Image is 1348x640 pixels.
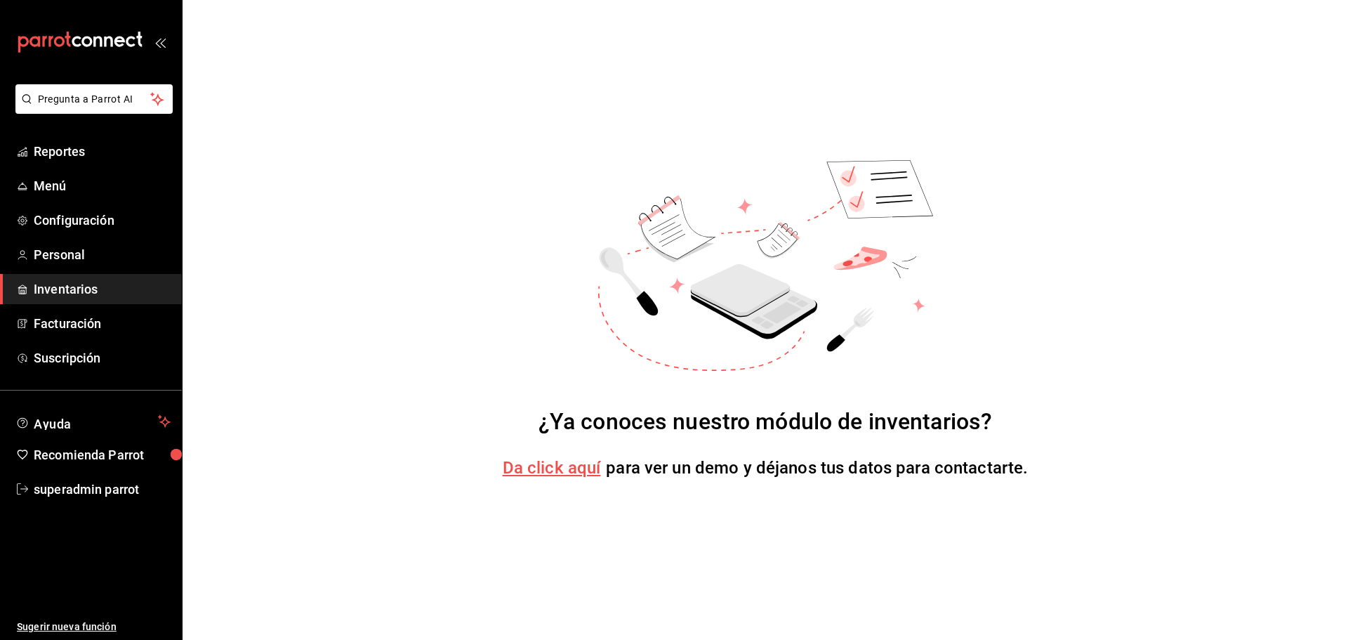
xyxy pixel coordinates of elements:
[34,348,171,367] span: Suscripción
[34,314,171,333] span: Facturación
[34,413,152,430] span: Ayuda
[34,211,171,230] span: Configuración
[34,445,171,464] span: Recomienda Parrot
[154,37,166,48] button: open_drawer_menu
[34,480,171,499] span: superadmin parrot
[15,84,173,114] button: Pregunta a Parrot AI
[606,458,1028,478] span: para ver un demo y déjanos tus datos para contactarte.
[503,458,601,478] a: Da click aquí
[38,92,151,107] span: Pregunta a Parrot AI
[34,142,171,161] span: Reportes
[538,405,993,438] div: ¿Ya conoces nuestro módulo de inventarios?
[34,280,171,299] span: Inventarios
[34,245,171,264] span: Personal
[34,176,171,195] span: Menú
[10,102,173,117] a: Pregunta a Parrot AI
[17,620,171,634] span: Sugerir nueva función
